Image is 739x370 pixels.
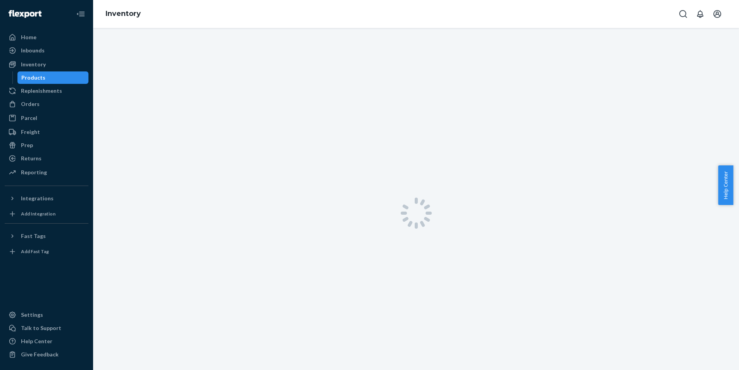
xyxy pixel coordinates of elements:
[5,126,88,138] a: Freight
[21,33,36,41] div: Home
[9,10,42,18] img: Flexport logo
[21,114,37,122] div: Parcel
[21,210,55,217] div: Add Integration
[5,112,88,124] a: Parcel
[5,322,88,334] a: Talk to Support
[21,74,45,82] div: Products
[5,98,88,110] a: Orders
[21,100,40,108] div: Orders
[5,230,88,242] button: Fast Tags
[5,245,88,258] a: Add Fast Tag
[21,337,52,345] div: Help Center
[21,155,42,162] div: Returns
[5,335,88,347] a: Help Center
[5,139,88,151] a: Prep
[21,248,49,255] div: Add Fast Tag
[21,351,59,358] div: Give Feedback
[5,58,88,71] a: Inventory
[5,44,88,57] a: Inbounds
[21,128,40,136] div: Freight
[5,192,88,205] button: Integrations
[21,195,54,202] div: Integrations
[5,348,88,361] button: Give Feedback
[21,141,33,149] div: Prep
[21,47,45,54] div: Inbounds
[5,166,88,179] a: Reporting
[5,85,88,97] a: Replenishments
[99,3,147,25] ol: breadcrumbs
[692,6,708,22] button: Open notifications
[73,6,88,22] button: Close Navigation
[106,9,141,18] a: Inventory
[21,87,62,95] div: Replenishments
[17,71,89,84] a: Products
[21,311,43,319] div: Settings
[5,309,88,321] a: Settings
[5,152,88,165] a: Returns
[21,61,46,68] div: Inventory
[21,168,47,176] div: Reporting
[21,232,46,240] div: Fast Tags
[5,208,88,220] a: Add Integration
[718,165,733,205] button: Help Center
[5,31,88,43] a: Home
[21,324,61,332] div: Talk to Support
[675,6,691,22] button: Open Search Box
[710,6,725,22] button: Open account menu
